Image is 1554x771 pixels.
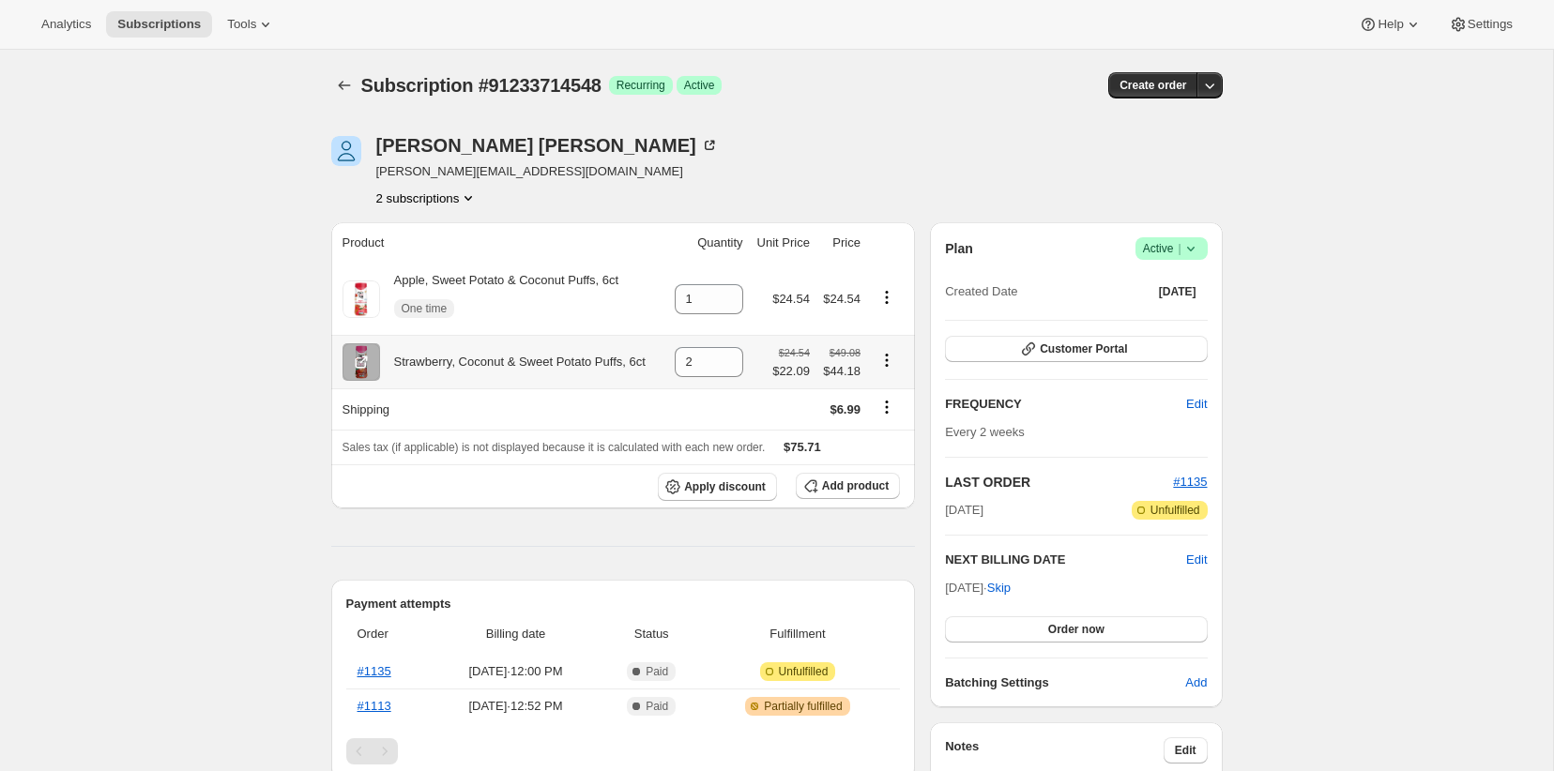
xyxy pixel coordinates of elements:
[346,613,430,655] th: Order
[779,347,810,358] small: $24.54
[945,395,1186,414] h2: FREQUENCY
[945,616,1207,642] button: Order now
[772,292,810,306] span: $24.54
[665,222,749,264] th: Quantity
[608,625,695,643] span: Status
[1178,241,1181,256] span: |
[358,664,391,678] a: #1135
[830,402,861,416] span: $6.99
[1175,389,1218,419] button: Edit
[945,282,1017,301] span: Created Date
[684,78,715,93] span: Active
[1348,11,1433,38] button: Help
[1143,239,1200,258] span: Active
[117,17,201,32] span: Subscriptions
[872,397,902,417] button: Shipping actions
[646,664,668,679] span: Paid
[1186,551,1207,569] button: Edit
[1148,279,1208,305] button: [DATE]
[617,78,665,93] span: Recurring
[821,362,861,381] span: $44.18
[749,222,815,264] th: Unit Price
[658,473,777,501] button: Apply discount
[30,11,102,38] button: Analytics
[684,479,766,494] span: Apply discount
[376,162,719,181] span: [PERSON_NAME][EMAIL_ADDRESS][DOMAIN_NAME]
[346,595,901,613] h2: Payment attempts
[434,625,596,643] span: Billing date
[331,222,665,264] th: Product
[402,301,448,316] span: One time
[331,388,665,430] th: Shipping
[779,664,829,679] span: Unfulfilled
[346,738,901,764] nav: Pagination
[945,239,973,258] h2: Plan
[830,347,861,358] small: $49.08
[376,189,479,207] button: Product actions
[872,287,902,308] button: Product actions
[1150,503,1200,518] span: Unfulfilled
[707,625,889,643] span: Fulfillment
[987,579,1011,597] span: Skip
[1048,622,1105,637] span: Order now
[796,473,900,499] button: Add product
[1164,737,1208,763] button: Edit
[216,11,286,38] button: Tools
[1185,673,1207,692] span: Add
[1174,668,1218,698] button: Add
[1173,475,1207,489] a: #1135
[1120,78,1186,93] span: Create order
[358,699,391,713] a: #1113
[1378,17,1403,32] span: Help
[772,362,810,381] span: $22.09
[1108,72,1197,98] button: Create order
[815,222,866,264] th: Price
[227,17,256,32] span: Tools
[976,573,1022,603] button: Skip
[1186,395,1207,414] span: Edit
[945,336,1207,362] button: Customer Portal
[822,478,889,493] span: Add product
[945,473,1173,491] h2: LAST ORDER
[331,72,358,98] button: Subscriptions
[945,425,1025,439] span: Every 2 weeks
[331,136,361,166] span: David Barberich
[344,280,376,318] img: product img
[434,697,596,716] span: [DATE] · 12:52 PM
[343,441,766,454] span: Sales tax (if applicable) is not displayed because it is calculated with each new order.
[1468,17,1513,32] span: Settings
[1173,473,1207,491] button: #1135
[945,737,1164,763] h3: Notes
[41,17,91,32] span: Analytics
[434,662,596,681] span: [DATE] · 12:00 PM
[343,343,380,381] img: product img
[361,75,602,96] span: Subscription #91233714548
[945,673,1185,692] h6: Batching Settings
[945,501,983,520] span: [DATE]
[764,699,842,714] span: Partially fulfilled
[784,440,821,454] span: $75.71
[1159,284,1196,299] span: [DATE]
[376,136,719,155] div: [PERSON_NAME] [PERSON_NAME]
[1040,341,1127,356] span: Customer Portal
[106,11,212,38] button: Subscriptions
[646,699,668,714] span: Paid
[380,271,619,327] div: Apple, Sweet Potato & Coconut Puffs, 6ct
[945,581,1011,595] span: [DATE] ·
[872,350,902,370] button: Product actions
[1438,11,1524,38] button: Settings
[945,551,1186,569] h2: NEXT BILLING DATE
[1175,743,1196,758] span: Edit
[380,353,646,371] div: Strawberry, Coconut & Sweet Potato Puffs, 6ct
[823,292,861,306] span: $24.54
